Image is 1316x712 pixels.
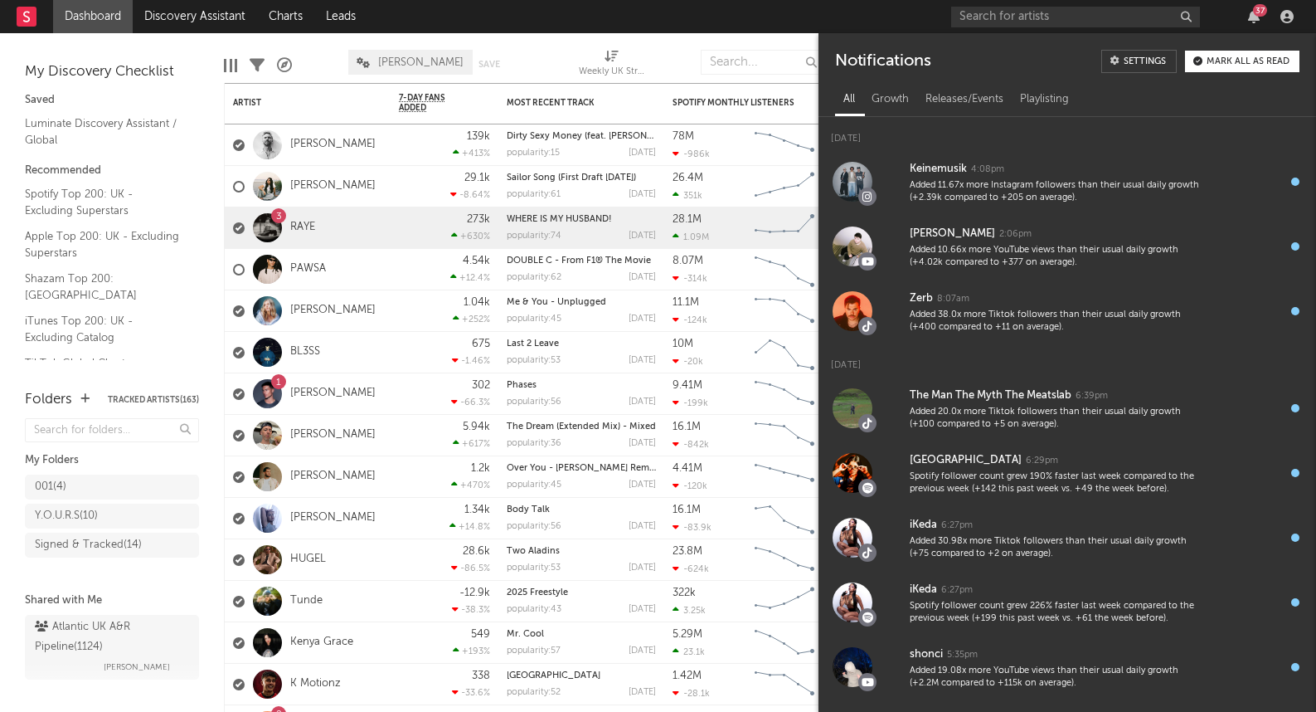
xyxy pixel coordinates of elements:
[673,356,703,367] div: -20k
[910,179,1202,205] div: Added 11.67x more Instagram followers than their usual daily growth (+2.39k compared to +205 on a...
[25,533,199,558] a: Signed & Tracked(14)
[1248,10,1260,23] button: 37
[673,315,707,325] div: -124k
[747,124,822,166] svg: Chart title
[507,356,561,365] div: popularity: 53
[629,605,656,614] div: [DATE]
[629,273,656,282] div: [DATE]
[818,149,1316,214] a: Keinemusik4:08pmAdded 11.67x more Instagram followers than their usual daily growth (+2.39k compa...
[910,159,967,179] div: Keinemusik
[290,594,323,608] a: Tunde
[463,546,490,557] div: 28.6k
[673,149,710,159] div: -986k
[835,85,863,114] div: All
[450,272,490,283] div: +12.4 %
[747,207,822,249] svg: Chart title
[25,62,199,82] div: My Discovery Checklist
[910,600,1202,626] div: Spotify follower count grew 226% faster last week compared to the previous week (+199 this past w...
[818,376,1316,441] a: The Man The Myth The Meatslab6:39pmAdded 20.0x more Tiktok followers than their usual daily growt...
[507,480,561,490] div: popularity: 45
[507,215,656,224] div: WHERE IS MY HUSBAND!
[290,677,341,691] a: K Motionz
[290,428,376,442] a: [PERSON_NAME]
[673,563,709,574] div: -624k
[673,339,693,349] div: 10M
[25,390,72,410] div: Folders
[701,50,825,75] input: Search...
[747,498,822,539] svg: Chart title
[910,289,933,309] div: Zerb
[507,505,550,514] a: Body Talk
[629,522,656,531] div: [DATE]
[629,315,656,324] div: [DATE]
[629,646,656,656] div: [DATE]
[629,439,656,448] div: [DATE]
[464,297,490,308] div: 1.04k
[673,397,708,408] div: -199k
[507,339,656,349] div: Last 2 Leave
[224,41,237,90] div: Edit Columns
[507,630,656,639] div: Mr. Cool
[25,475,199,500] a: 001(4)
[25,504,199,529] a: Y.O.U.R.S(10)
[507,671,656,680] div: Medellín
[507,256,651,266] a: DOUBLE C - From F1® The Movie
[507,630,544,639] a: Mr. Cool
[463,422,490,432] div: 5.94k
[818,505,1316,570] a: iKeda6:27pmAdded 30.98x more Tiktok followers than their usual daily growth (+75 compared to +2 o...
[290,221,315,235] a: RAYE
[453,438,490,449] div: +617 %
[507,173,656,183] div: Sailor Song (First Draft 4.29.24)
[910,645,943,665] div: shonci
[378,57,464,68] span: [PERSON_NAME]
[25,227,182,261] a: Apple Top 200: UK - Excluding Superstars
[629,356,656,365] div: [DATE]
[507,339,559,349] a: Last 2 Leave
[478,60,500,69] button: Save
[673,463,702,474] div: 4.41M
[917,85,1012,114] div: Releases/Events
[507,298,656,307] div: Me & You - Unplugged
[25,418,199,442] input: Search for folders...
[910,224,995,244] div: [PERSON_NAME]
[673,480,707,491] div: -120k
[818,279,1316,344] a: Zerb8:07amAdded 38.0x more Tiktok followers than their usual daily growth (+400 compared to +11 o...
[673,646,705,657] div: 23.1k
[629,232,656,241] div: [DATE]
[673,688,710,699] div: -28.1k
[451,397,490,407] div: -66.3 %
[25,161,199,181] div: Recommended
[1185,51,1299,72] button: Mark all as read
[673,629,702,640] div: 5.29M
[25,451,199,471] div: My Folders
[507,256,656,266] div: DOUBLE C - From F1® The Movie
[507,381,537,390] a: Phases
[673,297,699,308] div: 11.1M
[818,214,1316,279] a: [PERSON_NAME]2:06pmAdded 10.66x more YouTube views than their usual daily growth (+4.02k compared...
[818,635,1316,700] a: shonci5:35pmAdded 19.08x more YouTube views than their usual daily growth (+2.2M compared to +115...
[35,506,98,526] div: Y.O.U.R.S ( 10 )
[747,622,822,664] svg: Chart title
[507,98,631,108] div: Most Recent Track
[910,471,1202,496] div: Spotify follower count grew 190% faster last week compared to the previous week (+142 this past w...
[25,270,182,304] a: Shazam Top 200: [GEOGRAPHIC_DATA]
[507,381,656,390] div: Phases
[452,687,490,698] div: -33.6 %
[290,636,353,650] a: Kenya Grace
[910,386,1071,406] div: The Man The Myth The Meatslab
[1253,4,1267,17] div: 37
[1101,50,1177,73] a: Settings
[1076,390,1108,402] div: 6:39pm
[25,312,182,346] a: iTunes Top 200: UK - Excluding Catalog
[747,166,822,207] svg: Chart title
[507,232,561,241] div: popularity: 74
[1124,57,1166,66] div: Settings
[747,332,822,373] svg: Chart title
[290,345,320,359] a: BL3SS
[747,581,822,622] svg: Chart title
[818,117,1316,149] div: [DATE]
[507,505,656,514] div: Body Talk
[290,470,376,484] a: [PERSON_NAME]
[507,522,561,531] div: popularity: 56
[747,249,822,290] svg: Chart title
